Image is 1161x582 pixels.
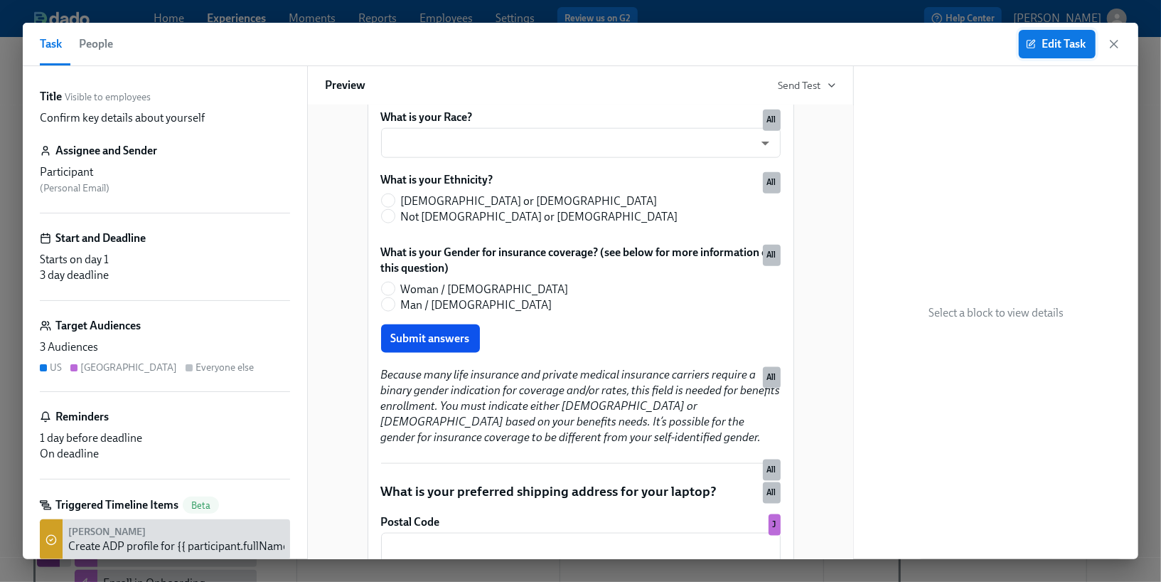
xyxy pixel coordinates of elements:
div: Used by Japan audience [769,514,781,536]
div: What is your Ethnicity?[DEMOGRAPHIC_DATA] or [DEMOGRAPHIC_DATA]Not [DEMOGRAPHIC_DATA] or [DEMOGRA... [380,171,782,232]
div: [PERSON_NAME]Create ADP profile for {{ participant.fullName }} (starting {{ participant.startDate... [40,519,290,560]
div: Used by all audiences [763,482,781,504]
button: Send Test [778,78,836,92]
span: Task [40,34,62,54]
span: People [79,34,113,54]
span: ( Personal Email ) [40,182,109,194]
span: Visible to employees [65,90,151,104]
span: Edit Task [1029,37,1086,51]
div: Because many life insurance and private medical insurance carriers require a binary gender indica... [380,366,782,447]
h6: Target Audiences [55,318,141,334]
h6: Start and Deadline [55,231,146,246]
label: Title [40,89,62,105]
div: 3 Audiences [40,339,290,355]
div: What is your Gender for insurance coverage? (see below for more information on this question)Woma... [380,243,782,354]
div: Used by all audiences [763,172,781,194]
div: What is your Race?​All [380,108,782,159]
div: Used by all audiences [763,110,781,131]
button: Edit Task [1019,30,1096,58]
div: 1 day before deadline [40,430,290,446]
div: What is your preferred shipping address for your laptop?All [380,481,782,502]
div: Everyone else [196,361,254,374]
div: Used by all audiences [763,245,781,266]
div: Used by all audiences [763,460,781,481]
span: Beta [183,500,219,511]
div: Postal CodeJ [380,513,782,566]
div: Select a block to view details [854,66,1138,559]
div: US [50,361,62,374]
span: 3 day deadline [40,268,109,282]
div: Participant [40,164,290,180]
strong: [PERSON_NAME] [68,526,146,538]
h6: Assignee and Sender [55,143,157,159]
div: Starts on day 1 [40,252,290,268]
h6: Reminders [55,409,109,425]
div: On deadline [40,446,290,462]
h6: Triggered Timeline Items [55,497,178,513]
p: Confirm key details about yourself [40,110,205,126]
div: Create ADP profile for {{ participant.fullName }} (starting {{ participant.startDate | MM/DD }} [68,539,513,554]
div: Used by all audiences [763,367,781,388]
div: All [380,458,782,470]
h6: Preview [325,78,365,93]
div: [GEOGRAPHIC_DATA] [80,361,177,374]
